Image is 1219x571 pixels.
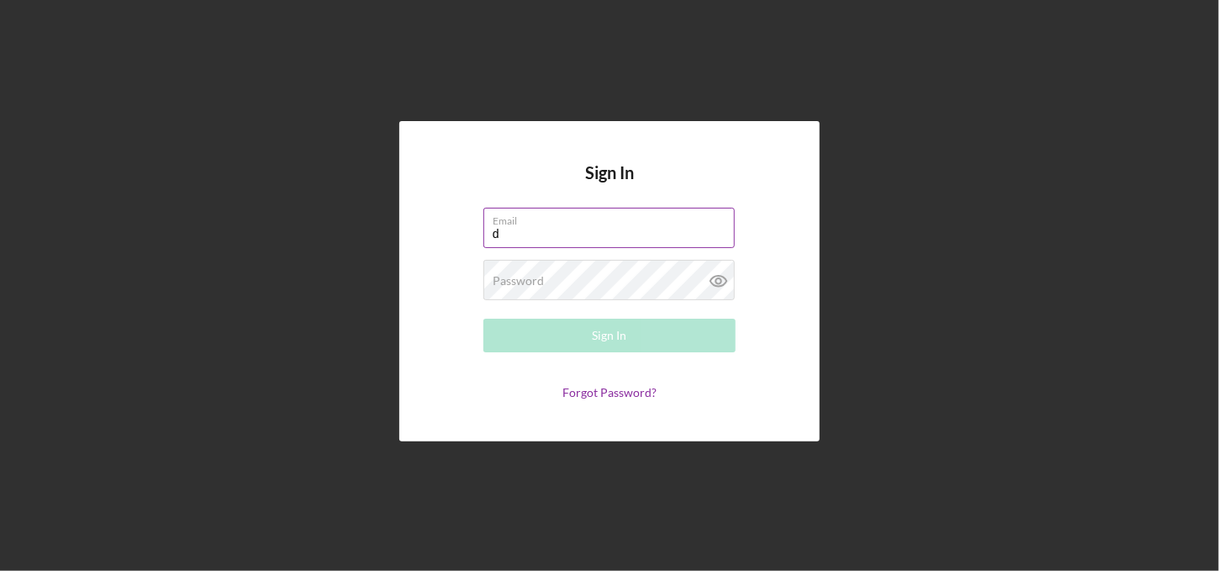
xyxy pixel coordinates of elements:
button: Sign In [483,319,736,352]
h4: Sign In [585,163,634,208]
a: Forgot Password? [562,385,657,399]
label: Password [493,274,544,288]
div: Sign In [593,319,627,352]
label: Email [493,209,735,227]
